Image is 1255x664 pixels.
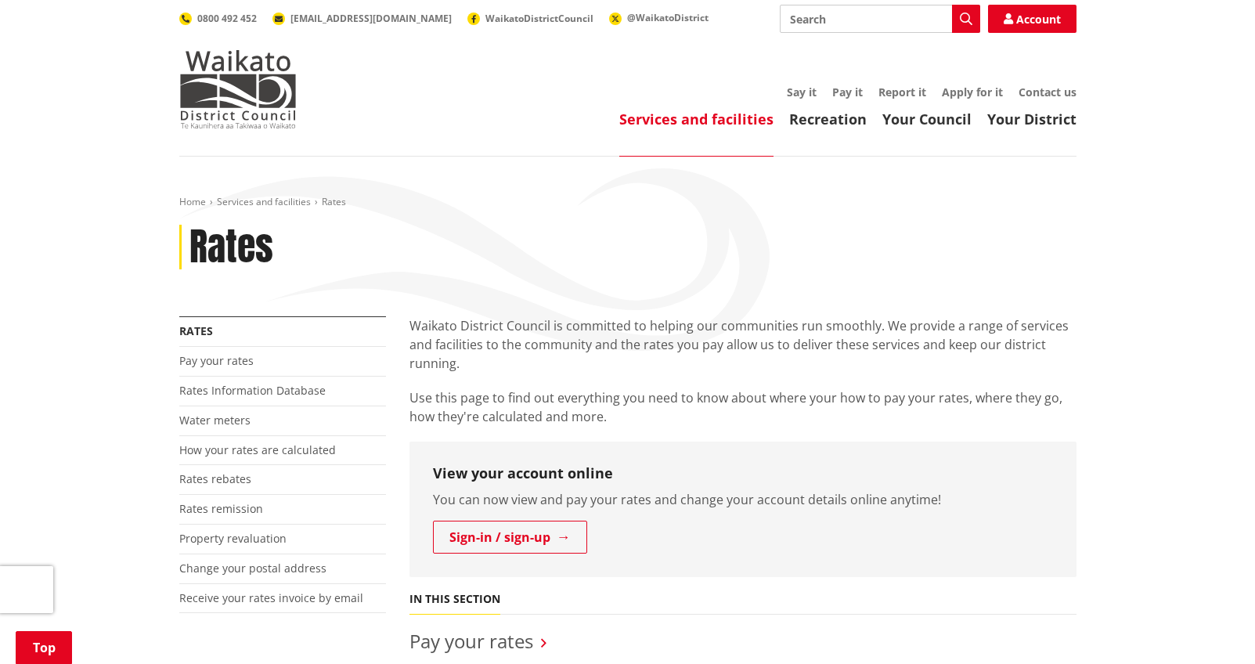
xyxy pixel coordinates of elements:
h1: Rates [189,225,273,270]
span: 0800 492 452 [197,12,257,25]
input: Search input [780,5,980,33]
p: Waikato District Council is committed to helping our communities run smoothly. We provide a range... [409,316,1076,373]
a: Contact us [1019,85,1076,99]
a: Recreation [789,110,867,128]
a: Rates [179,323,213,338]
a: Your Council [882,110,972,128]
p: You can now view and pay your rates and change your account details online anytime! [433,490,1053,509]
a: Top [16,631,72,664]
a: Your District [987,110,1076,128]
span: [EMAIL_ADDRESS][DOMAIN_NAME] [290,12,452,25]
a: Sign-in / sign-up [433,521,587,554]
h3: View your account online [433,465,1053,482]
span: WaikatoDistrictCouncil [485,12,593,25]
a: Report it [878,85,926,99]
a: Services and facilities [217,195,311,208]
a: Home [179,195,206,208]
a: Rates rebates [179,471,251,486]
a: Say it [787,85,817,99]
p: Use this page to find out everything you need to know about where your how to pay your rates, whe... [409,388,1076,426]
a: Services and facilities [619,110,774,128]
span: Rates [322,195,346,208]
a: Change your postal address [179,561,326,576]
a: @WaikatoDistrict [609,11,709,24]
a: Apply for it [942,85,1003,99]
a: Water meters [179,413,251,428]
a: Rates remission [179,501,263,516]
span: @WaikatoDistrict [627,11,709,24]
a: Pay your rates [409,628,533,654]
a: Property revaluation [179,531,287,546]
a: 0800 492 452 [179,12,257,25]
img: Waikato District Council - Te Kaunihera aa Takiwaa o Waikato [179,50,297,128]
a: [EMAIL_ADDRESS][DOMAIN_NAME] [272,12,452,25]
a: Pay your rates [179,353,254,368]
a: Receive your rates invoice by email [179,590,363,605]
a: Pay it [832,85,863,99]
a: Account [988,5,1076,33]
a: How your rates are calculated [179,442,336,457]
h5: In this section [409,593,500,606]
a: WaikatoDistrictCouncil [467,12,593,25]
a: Rates Information Database [179,383,326,398]
nav: breadcrumb [179,196,1076,209]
